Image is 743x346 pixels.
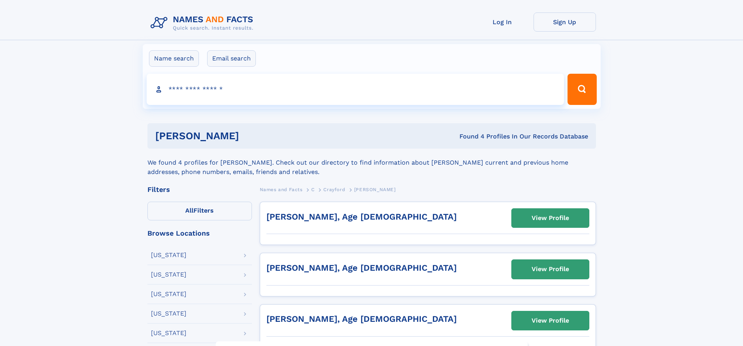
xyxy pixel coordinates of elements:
span: C [311,187,315,192]
div: [US_STATE] [151,252,186,258]
input: search input [147,74,564,105]
div: [US_STATE] [151,271,186,278]
span: All [185,207,193,214]
a: Log In [471,12,534,32]
span: [PERSON_NAME] [354,187,396,192]
label: Name search [149,50,199,67]
div: Found 4 Profiles In Our Records Database [349,132,588,141]
a: View Profile [512,260,589,279]
img: Logo Names and Facts [147,12,260,34]
h1: [PERSON_NAME] [155,131,349,141]
div: View Profile [532,209,569,227]
a: Sign Up [534,12,596,32]
a: View Profile [512,311,589,330]
div: Filters [147,186,252,193]
a: C [311,185,315,194]
button: Search Button [567,74,596,105]
a: Names and Facts [260,185,303,194]
a: Crayford [323,185,345,194]
label: Filters [147,202,252,220]
a: [PERSON_NAME], Age [DEMOGRAPHIC_DATA] [266,263,457,273]
a: View Profile [512,209,589,227]
div: View Profile [532,312,569,330]
div: Browse Locations [147,230,252,237]
a: [PERSON_NAME], Age [DEMOGRAPHIC_DATA] [266,212,457,222]
div: [US_STATE] [151,330,186,336]
div: View Profile [532,260,569,278]
div: [US_STATE] [151,311,186,317]
div: [US_STATE] [151,291,186,297]
label: Email search [207,50,256,67]
span: Crayford [323,187,345,192]
div: We found 4 profiles for [PERSON_NAME]. Check out our directory to find information about [PERSON_... [147,149,596,177]
a: [PERSON_NAME], Age [DEMOGRAPHIC_DATA] [266,314,457,324]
